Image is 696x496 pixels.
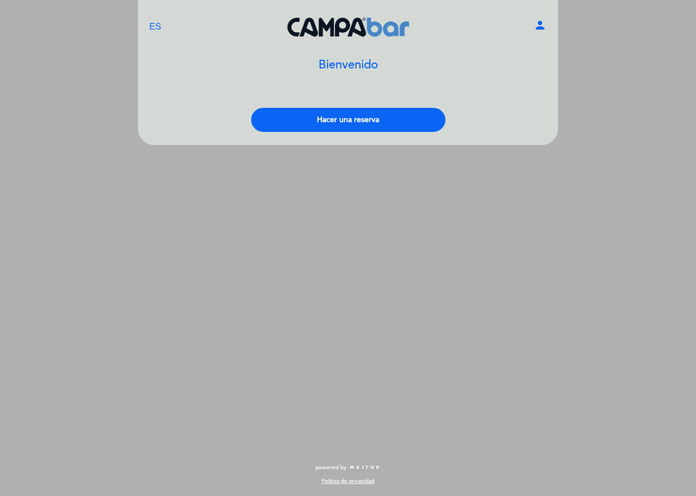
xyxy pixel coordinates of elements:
[251,108,445,132] button: Hacer una reserva
[316,464,380,471] a: powered by
[316,464,346,471] span: powered by
[533,19,547,36] button: person
[349,465,380,471] img: MEITRE
[318,59,378,72] h1: Bienvenido
[280,12,416,42] a: CAMPA
[533,19,547,32] i: person
[322,477,374,485] a: Política de privacidad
